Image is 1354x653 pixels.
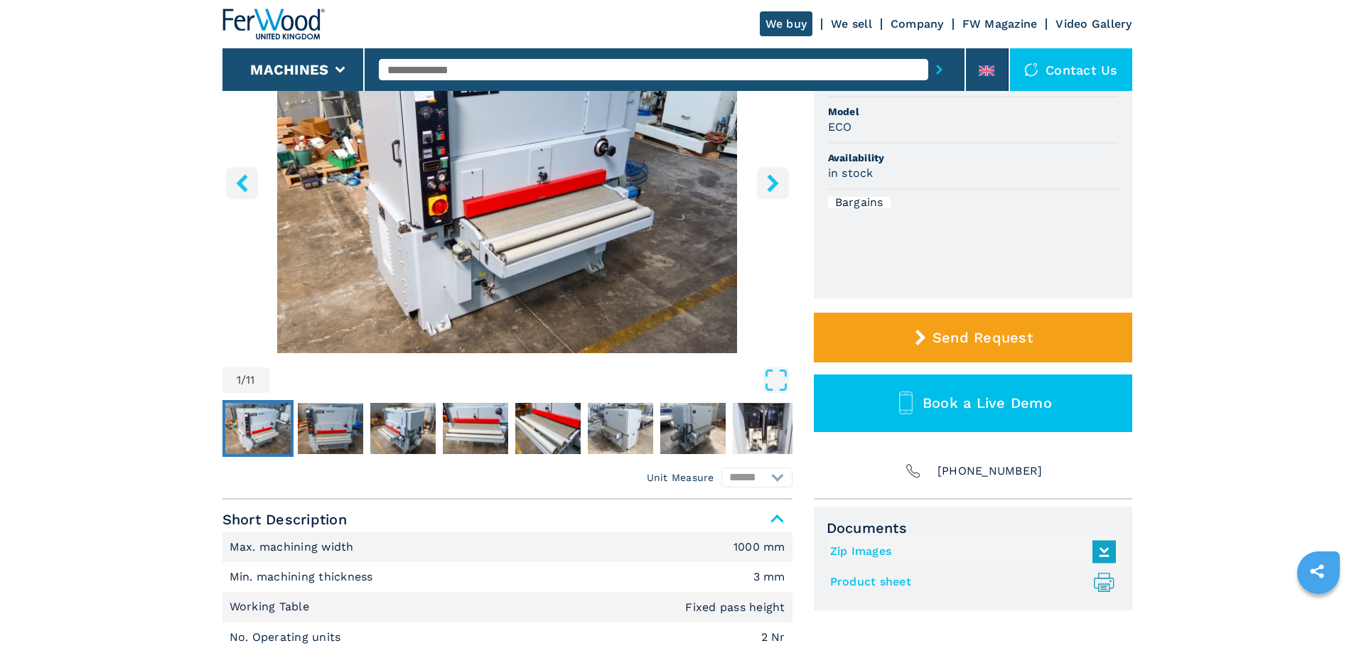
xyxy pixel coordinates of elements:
img: Ferwood [222,9,325,40]
div: Go to Slide 1 [222,9,792,353]
a: We buy [760,11,813,36]
button: Go to Slide 3 [367,400,439,457]
h3: in stock [828,165,874,181]
p: Min. machining thickness [230,569,377,585]
span: Model [828,104,1118,119]
h3: ECO [828,119,852,135]
img: Wide Belt Top Sanders KÜNDIG ECO [222,9,792,353]
span: Short Description [222,507,792,532]
img: 3063d0b06a8877f51b41fd5e5fec1da6 [225,403,291,454]
img: ac0e0ad145cd2ac755f17dc3a374ce04 [298,403,363,454]
span: Availability [828,151,1118,165]
button: Go to Slide 4 [440,400,511,457]
em: Unit Measure [647,470,714,485]
p: No. Operating units [230,630,345,645]
span: Send Request [933,329,1033,346]
button: Send Request [814,313,1132,362]
button: Book a Live Demo [814,374,1132,432]
em: 2 Nr [761,632,785,643]
span: [PHONE_NUMBER] [937,461,1043,481]
img: 96ae6c6f727d5fa29dfe71646b5ea39e [733,403,798,454]
a: Video Gallery [1055,17,1132,31]
button: Machines [250,61,328,78]
img: 8f6a8160ae933b256c3b47852f9b49d4 [370,403,436,454]
div: Bargains [828,197,891,208]
em: 1000 mm [734,541,785,553]
a: Zip Images [830,540,1109,563]
span: 11 [246,374,255,386]
iframe: Chat [1294,589,1343,642]
button: Go to Slide 5 [512,400,584,457]
a: sharethis [1299,554,1335,589]
span: / [241,374,246,386]
button: Go to Slide 2 [295,400,366,457]
span: Documents [827,519,1119,536]
span: 1 [237,374,241,386]
a: Product sheet [830,571,1109,594]
span: Book a Live Demo [923,394,1052,411]
img: Contact us [1024,63,1038,77]
p: Working Table [230,599,313,615]
nav: Thumbnail Navigation [222,400,792,457]
img: 796c224c47c8fcefc0eb2d0aa0cb33dc [588,403,653,454]
em: Fixed pass height [685,602,785,613]
img: Phone [903,461,923,481]
p: Max. machining width [230,539,358,555]
button: left-button [226,167,258,199]
a: Company [891,17,944,31]
button: right-button [757,167,789,199]
button: Go to Slide 8 [730,400,801,457]
a: We sell [831,17,872,31]
button: Go to Slide 1 [222,400,294,457]
div: Contact us [1010,48,1132,91]
button: Open Fullscreen [273,367,789,393]
a: FW Magazine [962,17,1038,31]
button: Go to Slide 6 [585,400,656,457]
button: Go to Slide 7 [657,400,729,457]
img: df1e208f74ad7f49b7b4391d61e70a59 [660,403,726,454]
button: submit-button [928,53,950,86]
img: 02aae42cd5ee54d7b0ce3464514fb605 [515,403,581,454]
em: 3 mm [753,571,785,583]
div: Short Description [222,532,792,653]
img: 75b1b731895b2c2967591bc434313e32 [443,403,508,454]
